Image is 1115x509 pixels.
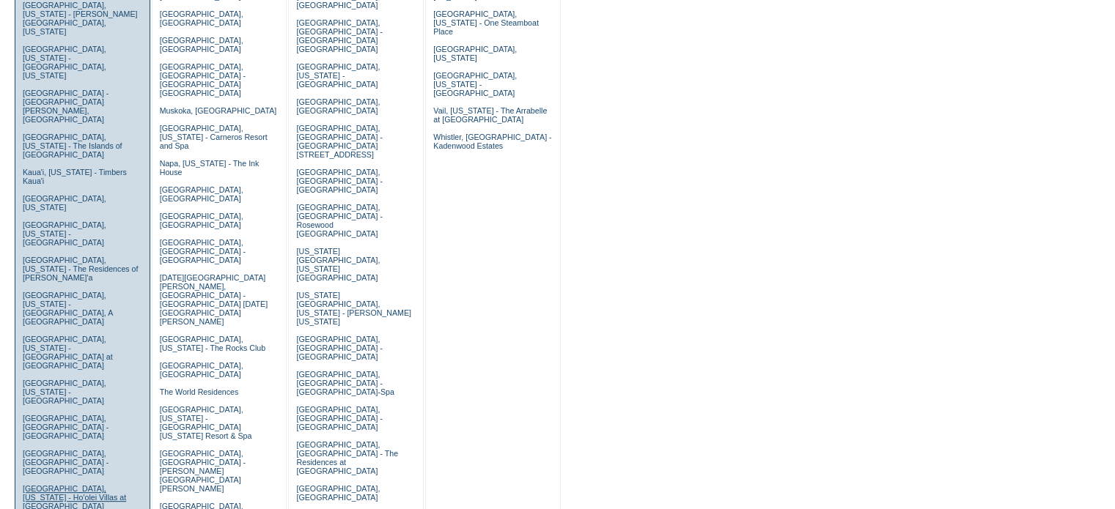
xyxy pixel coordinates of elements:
[433,133,551,150] a: Whistler, [GEOGRAPHIC_DATA] - Kadenwood Estates
[23,45,106,80] a: [GEOGRAPHIC_DATA], [US_STATE] - [GEOGRAPHIC_DATA], [US_STATE]
[23,1,138,36] a: [GEOGRAPHIC_DATA], [US_STATE] - [PERSON_NAME][GEOGRAPHIC_DATA], [US_STATE]
[23,194,106,212] a: [GEOGRAPHIC_DATA], [US_STATE]
[160,159,260,177] a: Napa, [US_STATE] - The Ink House
[160,36,243,53] a: [GEOGRAPHIC_DATA], [GEOGRAPHIC_DATA]
[296,405,382,431] a: [GEOGRAPHIC_DATA], [GEOGRAPHIC_DATA] - [GEOGRAPHIC_DATA]
[433,45,517,62] a: [GEOGRAPHIC_DATA], [US_STATE]
[433,71,517,97] a: [GEOGRAPHIC_DATA], [US_STATE] - [GEOGRAPHIC_DATA]
[296,247,380,282] a: [US_STATE][GEOGRAPHIC_DATA], [US_STATE][GEOGRAPHIC_DATA]
[160,361,243,379] a: [GEOGRAPHIC_DATA], [GEOGRAPHIC_DATA]
[160,106,276,115] a: Muskoka, [GEOGRAPHIC_DATA]
[160,273,268,326] a: [DATE][GEOGRAPHIC_DATA][PERSON_NAME], [GEOGRAPHIC_DATA] - [GEOGRAPHIC_DATA] [DATE][GEOGRAPHIC_DAT...
[296,124,382,159] a: [GEOGRAPHIC_DATA], [GEOGRAPHIC_DATA] - [GEOGRAPHIC_DATA][STREET_ADDRESS]
[160,10,243,27] a: [GEOGRAPHIC_DATA], [GEOGRAPHIC_DATA]
[23,291,113,326] a: [GEOGRAPHIC_DATA], [US_STATE] - [GEOGRAPHIC_DATA], A [GEOGRAPHIC_DATA]
[23,449,108,475] a: [GEOGRAPHIC_DATA], [GEOGRAPHIC_DATA] - [GEOGRAPHIC_DATA]
[433,106,547,124] a: Vail, [US_STATE] - The Arrabelle at [GEOGRAPHIC_DATA]
[23,414,108,440] a: [GEOGRAPHIC_DATA], [GEOGRAPHIC_DATA] - [GEOGRAPHIC_DATA]
[23,220,106,247] a: [GEOGRAPHIC_DATA], [US_STATE] - [GEOGRAPHIC_DATA]
[23,256,139,282] a: [GEOGRAPHIC_DATA], [US_STATE] - The Residences of [PERSON_NAME]'a
[296,62,380,89] a: [GEOGRAPHIC_DATA], [US_STATE] - [GEOGRAPHIC_DATA]
[160,185,243,203] a: [GEOGRAPHIC_DATA], [GEOGRAPHIC_DATA]
[160,405,252,440] a: [GEOGRAPHIC_DATA], [US_STATE] - [GEOGRAPHIC_DATA] [US_STATE] Resort & Spa
[160,212,243,229] a: [GEOGRAPHIC_DATA], [GEOGRAPHIC_DATA]
[433,10,539,36] a: [GEOGRAPHIC_DATA], [US_STATE] - One Steamboat Place
[160,387,239,396] a: The World Residences
[296,97,380,115] a: [GEOGRAPHIC_DATA], [GEOGRAPHIC_DATA]
[23,168,127,185] a: Kaua'i, [US_STATE] - Timbers Kaua'i
[296,370,394,396] a: [GEOGRAPHIC_DATA], [GEOGRAPHIC_DATA] - [GEOGRAPHIC_DATA]-Spa
[160,238,246,264] a: [GEOGRAPHIC_DATA], [GEOGRAPHIC_DATA] - [GEOGRAPHIC_DATA]
[23,133,122,159] a: [GEOGRAPHIC_DATA], [US_STATE] - The Islands of [GEOGRAPHIC_DATA]
[23,335,113,370] a: [GEOGRAPHIC_DATA], [US_STATE] - [GEOGRAPHIC_DATA] at [GEOGRAPHIC_DATA]
[296,440,398,475] a: [GEOGRAPHIC_DATA], [GEOGRAPHIC_DATA] - The Residences at [GEOGRAPHIC_DATA]
[160,124,268,150] a: [GEOGRAPHIC_DATA], [US_STATE] - Carneros Resort and Spa
[296,18,382,53] a: [GEOGRAPHIC_DATA], [GEOGRAPHIC_DATA] - [GEOGRAPHIC_DATA] [GEOGRAPHIC_DATA]
[296,291,411,326] a: [US_STATE][GEOGRAPHIC_DATA], [US_STATE] - [PERSON_NAME] [US_STATE]
[160,335,266,352] a: [GEOGRAPHIC_DATA], [US_STATE] - The Rocks Club
[160,62,246,97] a: [GEOGRAPHIC_DATA], [GEOGRAPHIC_DATA] - [GEOGRAPHIC_DATA] [GEOGRAPHIC_DATA]
[296,335,382,361] a: [GEOGRAPHIC_DATA], [GEOGRAPHIC_DATA] - [GEOGRAPHIC_DATA]
[160,449,246,493] a: [GEOGRAPHIC_DATA], [GEOGRAPHIC_DATA] - [PERSON_NAME][GEOGRAPHIC_DATA][PERSON_NAME]
[23,379,106,405] a: [GEOGRAPHIC_DATA], [US_STATE] - [GEOGRAPHIC_DATA]
[296,168,382,194] a: [GEOGRAPHIC_DATA], [GEOGRAPHIC_DATA] - [GEOGRAPHIC_DATA]
[23,89,108,124] a: [GEOGRAPHIC_DATA] - [GEOGRAPHIC_DATA][PERSON_NAME], [GEOGRAPHIC_DATA]
[296,203,382,238] a: [GEOGRAPHIC_DATA], [GEOGRAPHIC_DATA] - Rosewood [GEOGRAPHIC_DATA]
[296,484,380,502] a: [GEOGRAPHIC_DATA], [GEOGRAPHIC_DATA]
